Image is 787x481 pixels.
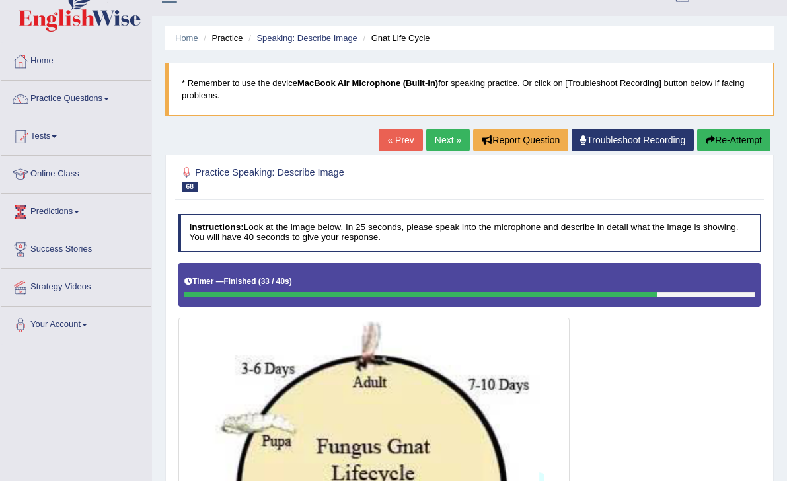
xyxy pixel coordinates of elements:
a: Your Account [1,307,151,340]
b: ) [289,277,292,286]
h4: Look at the image below. In 25 seconds, please speak into the microphone and describe in detail w... [178,214,761,252]
a: Home [175,33,198,43]
a: Troubleshoot Recording [572,129,694,151]
b: ( [258,277,261,286]
a: « Prev [379,129,422,151]
li: Gnat Life Cycle [359,32,430,44]
h2: Practice Speaking: Describe Image [178,165,540,192]
a: Strategy Videos [1,269,151,302]
b: 33 / 40s [261,277,289,286]
span: 68 [182,182,198,192]
button: Re-Attempt [697,129,770,151]
a: Speaking: Describe Image [256,33,357,43]
h5: Timer — [184,277,291,286]
li: Practice [200,32,243,44]
a: Predictions [1,194,151,227]
b: Instructions: [189,222,243,232]
a: Next » [426,129,470,151]
button: Report Question [473,129,568,151]
b: Finished [224,277,256,286]
a: Practice Questions [1,81,151,114]
a: Home [1,43,151,76]
a: Online Class [1,156,151,189]
a: Success Stories [1,231,151,264]
a: Tests [1,118,151,151]
blockquote: * Remember to use the device for speaking practice. Or click on [Troubleshoot Recording] button b... [165,63,774,116]
b: MacBook Air Microphone (Built-in) [297,78,438,88]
